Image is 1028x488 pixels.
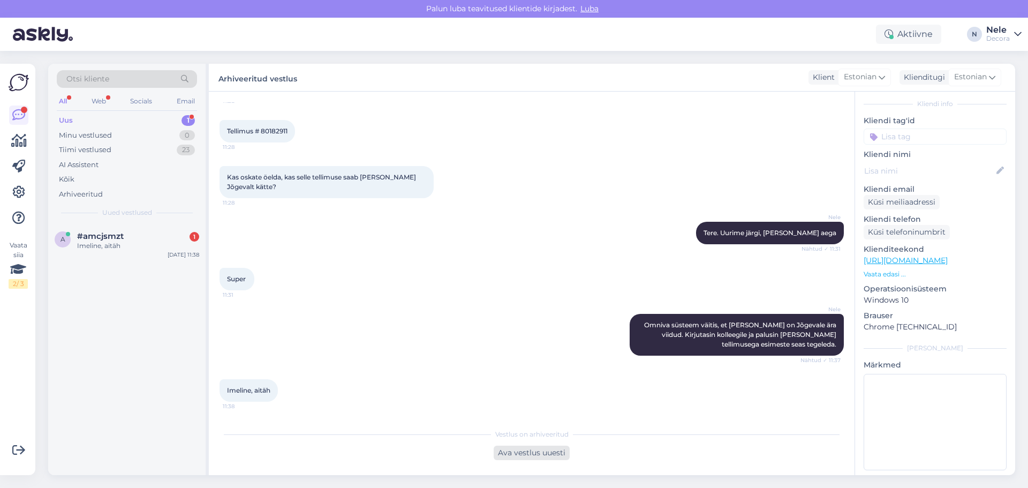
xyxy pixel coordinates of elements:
[9,279,28,289] div: 2 / 3
[644,321,838,348] span: Omniva süsteem väitis, et [PERSON_NAME] on Jõgevale ära viidud. Kirjutasin kolleegile ja palusin ...
[227,275,246,283] span: Super
[59,145,111,155] div: Tiimi vestlused
[59,130,112,141] div: Minu vestlused
[864,99,1007,109] div: Kliendi info
[57,94,69,108] div: All
[800,213,841,221] span: Nele
[9,72,29,93] img: Askly Logo
[168,251,199,259] div: [DATE] 11:38
[864,359,1007,371] p: Märkmed
[800,356,841,364] span: Nähtud ✓ 11:37
[495,430,569,439] span: Vestlus on arhiveeritud
[864,343,1007,353] div: [PERSON_NAME]
[223,291,263,299] span: 11:31
[59,160,99,170] div: AI Assistent
[175,94,197,108] div: Email
[59,174,74,185] div: Kõik
[864,269,1007,279] p: Vaata edasi ...
[800,305,841,313] span: Nele
[227,127,288,135] span: Tellimus # 80182911
[66,73,109,85] span: Otsi kliente
[864,149,1007,160] p: Kliendi nimi
[864,129,1007,145] input: Lisa tag
[967,27,982,42] div: N
[800,245,841,253] span: Nähtud ✓ 11:31
[864,195,940,209] div: Küsi meiliaadressi
[89,94,108,108] div: Web
[864,283,1007,295] p: Operatsioonisüsteem
[77,231,124,241] span: #amcjsmzt
[182,115,195,126] div: 1
[577,4,602,13] span: Luba
[59,189,103,200] div: Arhiveeritud
[986,34,1010,43] div: Decora
[864,184,1007,195] p: Kliendi email
[177,145,195,155] div: 23
[844,71,876,83] span: Estonian
[218,70,297,85] label: Arhiveeritud vestlus
[864,115,1007,126] p: Kliendi tag'id
[954,71,987,83] span: Estonian
[986,26,1010,34] div: Nele
[864,295,1007,306] p: Windows 10
[864,310,1007,321] p: Brauser
[9,241,28,289] div: Vaata siia
[190,232,199,242] div: 1
[77,241,199,251] div: Imeline, aitäh
[864,214,1007,225] p: Kliendi telefon
[986,26,1022,43] a: NeleDecora
[704,229,836,237] span: Tere. Uurime järgi, [PERSON_NAME] aega
[227,173,418,191] span: Kas oskate öelda, kas selle tellimuse saab [PERSON_NAME] Jõgevalt kätte?
[864,165,994,177] input: Lisa nimi
[59,115,73,126] div: Uus
[876,25,941,44] div: Aktiivne
[494,446,570,460] div: Ava vestlus uuesti
[223,143,263,151] span: 11:28
[864,321,1007,333] p: Chrome [TECHNICAL_ID]
[61,235,65,243] span: a
[227,386,270,394] span: Imeline, aitäh
[864,244,1007,255] p: Klienditeekond
[864,256,948,265] a: [URL][DOMAIN_NAME]
[223,402,263,410] span: 11:38
[223,199,263,207] span: 11:28
[128,94,154,108] div: Socials
[102,208,152,217] span: Uued vestlused
[808,72,835,83] div: Klient
[179,130,195,141] div: 0
[864,225,950,239] div: Küsi telefoninumbrit
[899,72,945,83] div: Klienditugi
